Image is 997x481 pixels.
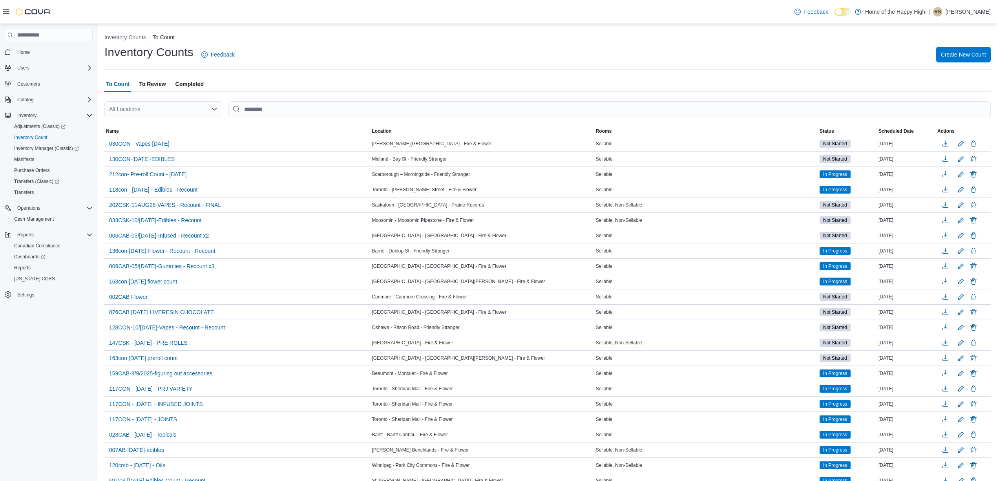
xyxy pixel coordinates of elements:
[11,214,93,224] span: Cash Management
[372,355,545,361] span: [GEOGRAPHIC_DATA] - [GEOGRAPHIC_DATA][PERSON_NAME] - Fire & Flower
[372,278,545,285] span: [GEOGRAPHIC_DATA] - [GEOGRAPHIC_DATA][PERSON_NAME] - Fire & Flower
[823,263,847,270] span: In Progress
[106,383,196,395] button: 117CON - [DATE] - PRJ VARIETY
[106,352,181,364] button: 163con [DATE] preroll count
[109,385,193,393] span: 117CON - [DATE] - PRJ VARIETY
[877,307,936,317] div: [DATE]
[14,79,93,89] span: Customers
[8,121,96,132] a: Adjustments (Classic)
[2,203,96,214] button: Operations
[969,307,978,317] button: Delete
[11,144,93,153] span: Inventory Manager (Classic)
[109,369,212,377] span: 159CAB-8/9/2025-figuring out accessories
[594,216,818,225] div: Sellable, Non-Sellable
[11,274,93,283] span: Washington CCRS
[937,128,955,134] span: Actions
[5,43,93,321] nav: Complex example
[109,339,188,347] span: 147CSK - [DATE] - PRE ROLLS
[823,355,847,362] span: Not Started
[2,94,96,105] button: Catalog
[14,63,93,73] span: Users
[370,126,594,136] button: Location
[969,292,978,302] button: Delete
[109,308,214,316] span: 076CAB [DATE] LIVERESIN CHOCOLATE
[16,8,51,16] img: Cova
[106,199,224,211] button: 202CSK-11AUG25-VAPES - Recount - FINAL
[969,430,978,439] button: Delete
[941,51,986,59] span: Create New Count
[820,201,851,209] span: Not Started
[969,323,978,332] button: Delete
[17,112,37,119] span: Inventory
[594,185,818,194] div: Sellable
[11,133,93,142] span: Inventory Count
[109,170,186,178] span: 212con- Pre-roll Count - [DATE]
[877,338,936,347] div: [DATE]
[14,95,37,104] button: Catalog
[14,48,33,57] a: Home
[104,34,146,40] button: Inventory Counts
[594,246,818,256] div: Sellable
[8,154,96,165] button: Manifests
[877,170,936,179] div: [DATE]
[109,324,225,331] span: 128CON-10/[DATE]-Vapes - Recount - Recount
[109,293,148,301] span: 002CAB Flower
[956,138,966,150] button: Edit count details
[109,140,170,148] span: 030CON - Vapes [DATE]
[372,171,470,177] span: Scarborough – Morningside - Friendly Stranger
[8,143,96,154] a: Inventory Manager (Classic)
[11,263,34,273] a: Reports
[820,155,851,163] span: Not Started
[820,385,851,393] span: In Progress
[2,289,96,300] button: Settings
[820,308,851,316] span: Not Started
[969,277,978,286] button: Delete
[2,78,96,90] button: Customers
[106,322,228,333] button: 128CON-10/[DATE]-Vapes - Recount - Recount
[935,7,941,16] span: RS
[11,177,93,186] span: Transfers (Classic)
[969,139,978,148] button: Delete
[594,231,818,240] div: Sellable
[109,155,175,163] span: 130CON-[DATE]-EDIBLES
[956,444,966,456] button: Edit count details
[877,399,936,409] div: [DATE]
[969,445,978,455] button: Delete
[956,306,966,318] button: Edit count details
[823,339,847,346] span: Not Started
[372,309,506,315] span: [GEOGRAPHIC_DATA] - [GEOGRAPHIC_DATA] - Fire & Flower
[877,246,936,256] div: [DATE]
[594,262,818,271] div: Sellable
[14,178,59,185] span: Transfers (Classic)
[11,133,51,142] a: Inventory Count
[106,291,151,303] button: 002CAB Flower
[14,243,60,249] span: Canadian Compliance
[109,262,214,270] span: 006CAB-05/[DATE]-Gummies - Recount x3
[109,278,177,285] span: 163con [DATE] flower count
[820,128,834,134] span: Status
[956,276,966,287] button: Edit count details
[823,247,847,254] span: In Progress
[14,123,66,130] span: Adjustments (Classic)
[198,47,238,62] a: Feedback
[109,400,203,408] span: 117CON - [DATE] - INFUSED JOINTS
[11,214,57,224] a: Cash Management
[17,81,40,87] span: Customers
[106,230,212,241] button: 006CAB-05/[DATE]-Infused - Recount x2
[877,323,936,332] div: [DATE]
[228,101,991,117] input: This is a search bar. After typing your query, hit enter to filter the results lower in the page.
[877,126,936,136] button: Scheduled Date
[139,76,166,92] span: To Review
[109,431,176,439] span: 023CAB - [DATE] - Topicals
[823,201,847,208] span: Not Started
[956,291,966,303] button: Edit count details
[969,353,978,363] button: Delete
[823,186,847,193] span: In Progress
[877,353,936,363] div: [DATE]
[372,386,453,392] span: Toronto - Sheridan Mall - Fire & Flower
[956,459,966,471] button: Edit count details
[823,155,847,163] span: Not Started
[820,216,851,224] span: Not Started
[17,232,34,238] span: Reports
